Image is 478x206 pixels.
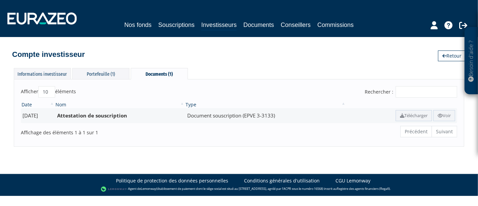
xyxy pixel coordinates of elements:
a: Investisseurs [201,20,237,31]
th: Date: activer pour trier la colonne par ordre croissant [21,101,55,108]
div: Affichage des éléments 1 à 1 sur 1 [21,125,197,136]
h4: Compte investisseur [12,50,85,59]
th: Type: activer pour trier la colonne par ordre croissant [185,101,346,108]
div: Portefeuille (1) [72,68,129,79]
a: Documents [243,20,274,30]
a: Politique de protection des données personnelles [116,177,228,184]
div: - Agent de (établissement de paiement dont le siège social est situé au [STREET_ADDRESS], agréé p... [7,186,471,193]
th: &nbsp; [346,101,457,108]
label: Afficher éléments [21,86,76,98]
a: Conditions générales d'utilisation [244,177,320,184]
a: Souscriptions [158,20,195,30]
p: Besoin d'aide ? [468,31,475,91]
a: Conseillers [281,20,311,30]
div: Documents (1) [131,68,188,79]
div: Informations investisseur [14,68,71,79]
th: Nom: activer pour trier la colonne par ordre croissant [55,101,185,108]
a: Lemonway [141,186,156,191]
input: Rechercher : [396,86,457,98]
a: Nos fonds [124,20,152,30]
td: Document souscription (EPVE 3-3133) [185,108,346,123]
a: Commissions [317,20,354,30]
a: Retour [438,50,466,61]
a: Voir [433,110,455,121]
b: Attestation de souscription [57,112,127,119]
label: Rechercher : [365,86,457,98]
img: logo-lemonway.png [101,186,127,193]
a: Télécharger [396,110,432,121]
td: [DATE] [21,108,55,123]
a: Registre des agents financiers (Regafi) [337,186,390,191]
a: CGU Lemonway [335,177,370,184]
img: 1732889491-logotype_eurazeo_blanc_rvb.png [7,12,77,25]
select: Afficheréléments [38,86,55,98]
